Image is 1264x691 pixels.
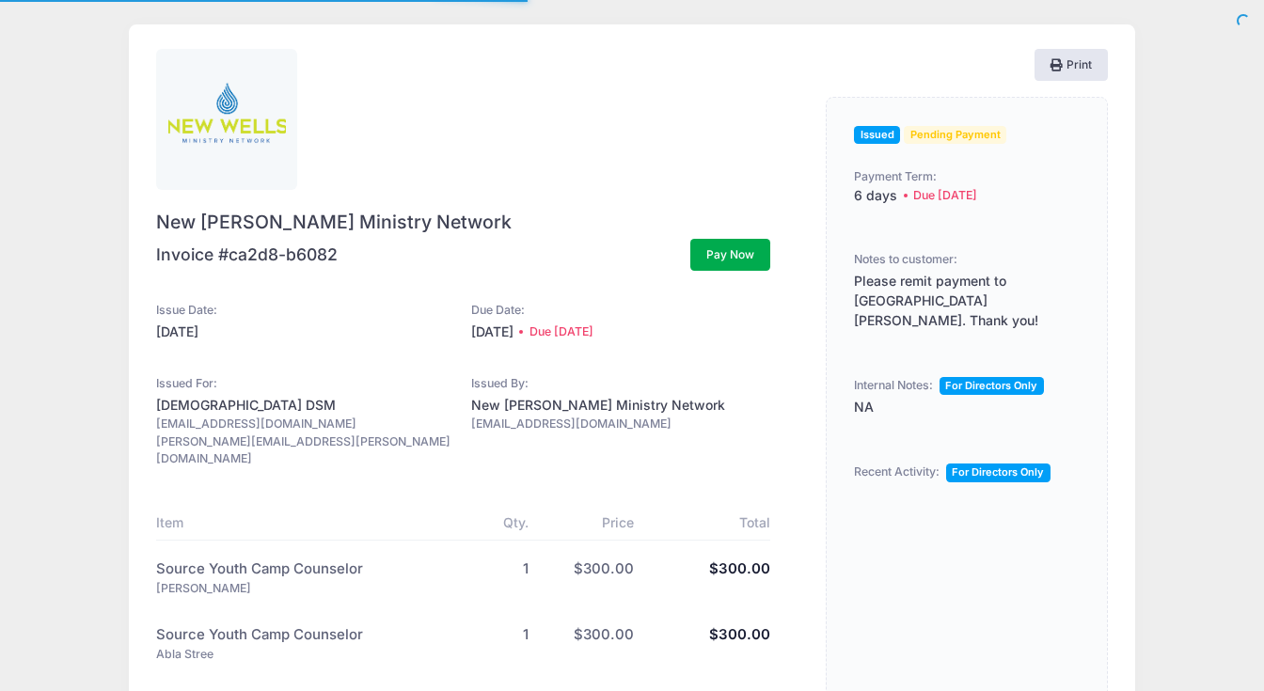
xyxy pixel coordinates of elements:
div: Recent Activity: [854,463,940,481]
td: $300.00 [643,606,770,672]
td: 1 [449,540,538,606]
div: Notes to customer: [854,251,957,269]
span: [DATE] [471,322,520,342]
img: logo [168,61,286,179]
div: [EMAIL_ADDRESS][DOMAIN_NAME] [PERSON_NAME][EMAIL_ADDRESS][PERSON_NAME][DOMAIN_NAME] [156,416,455,468]
th: Item [156,505,448,541]
span: Due [DATE] [519,323,593,341]
div: New [PERSON_NAME] Ministry Network [471,396,770,416]
div: [DEMOGRAPHIC_DATA] DSM [156,396,455,416]
th: Qty. [449,505,538,541]
div: NA [854,398,1080,417]
button: Pay Now [690,239,771,271]
span: For Directors Only [940,377,1044,395]
div: [EMAIL_ADDRESS][DOMAIN_NAME] [471,416,770,433]
span: For Directors Only [946,463,1051,481]
span: New [PERSON_NAME] Ministry Network [156,209,761,236]
div: Abla Stree [156,646,439,664]
div: Invoice #ca2d8-b6082 [156,243,338,267]
div: Payment Term: [854,168,1080,186]
td: $300.00 [537,606,643,672]
div: Please remit payment to [GEOGRAPHIC_DATA][PERSON_NAME]. Thank you! [854,272,1080,331]
div: Internal Notes: [854,377,933,395]
div: 6 days [854,186,1080,206]
td: 1 [449,606,538,672]
button: Print [1035,49,1108,81]
div: Source Youth Camp Counselor [156,558,439,579]
div: [DATE] [156,322,455,342]
td: $300.00 [537,540,643,606]
div: [PERSON_NAME] [156,580,439,598]
div: Issue Date: [156,302,455,320]
div: Issued For: [156,375,455,393]
span: Due [DATE] [897,187,977,205]
span: Pending Payment [904,126,1006,144]
div: Due Date: [471,302,770,320]
th: Price [537,505,643,541]
div: Source Youth Camp Counselor [156,624,439,645]
td: $300.00 [643,540,770,606]
th: Total [643,505,770,541]
span: Issued [854,126,900,144]
div: Issued By: [471,375,770,393]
